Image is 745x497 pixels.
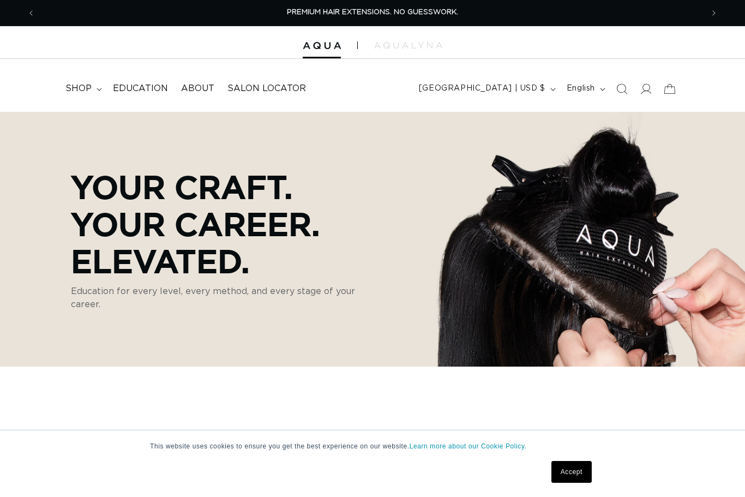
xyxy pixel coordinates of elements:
button: Next announcement [702,3,726,23]
span: shop [65,83,92,94]
a: Learn more about our Cookie Policy. [410,442,527,450]
a: Salon Locator [221,76,313,101]
summary: Search [610,77,634,101]
a: About [175,76,221,101]
span: English [567,83,595,94]
summary: shop [59,76,106,101]
button: English [560,79,610,99]
p: Education for every level, every method, and every stage of your career. [71,285,382,311]
a: Education [106,76,175,101]
span: [GEOGRAPHIC_DATA] | USD $ [419,83,545,94]
img: aqualyna.com [374,42,442,49]
img: Aqua Hair Extensions [303,42,341,50]
span: PREMIUM HAIR EXTENSIONS. NO GUESSWORK. [287,9,458,16]
p: This website uses cookies to ensure you get the best experience on our website. [150,441,595,451]
p: Your Craft. Your Career. Elevated. [71,168,382,279]
span: Salon Locator [227,83,306,94]
button: [GEOGRAPHIC_DATA] | USD $ [412,79,560,99]
button: Previous announcement [19,3,43,23]
a: Accept [551,461,592,483]
span: About [181,83,214,94]
span: Education [113,83,168,94]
